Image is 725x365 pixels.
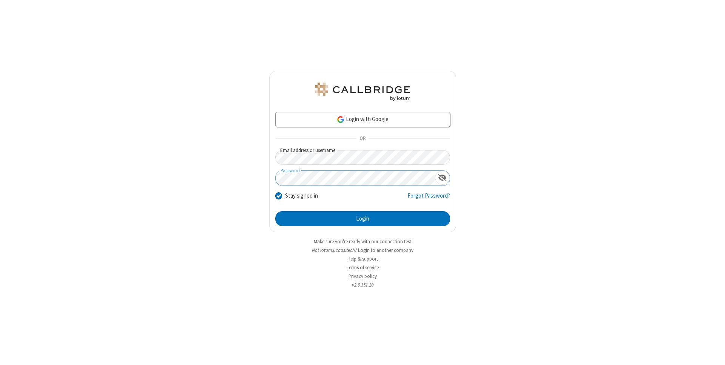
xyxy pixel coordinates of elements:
button: Login [275,211,450,226]
button: Login to another company [358,247,413,254]
img: iotum.​ucaas.​tech [313,83,412,101]
iframe: Chat [706,345,719,360]
span: OR [356,133,369,144]
a: Make sure you're ready with our connection test [314,238,411,245]
a: Help & support [347,256,378,262]
a: Terms of service [347,264,379,271]
a: Login with Google [275,112,450,127]
img: google-icon.png [336,115,345,124]
a: Privacy policy [349,273,377,279]
a: Forgot Password? [407,192,450,206]
li: v2.6.351.10 [269,281,456,288]
input: Password [276,171,435,186]
li: Not iotum.​ucaas.​tech? [269,247,456,254]
div: Show password [435,171,450,185]
label: Stay signed in [285,192,318,200]
input: Email address or username [275,150,450,165]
